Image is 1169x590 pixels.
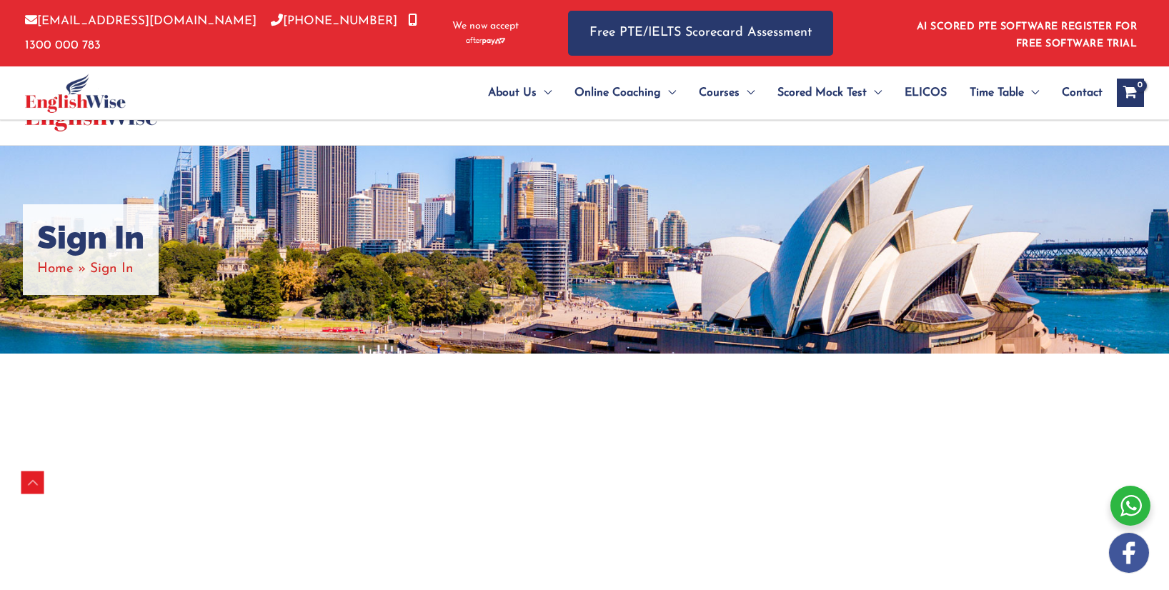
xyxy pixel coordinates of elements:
nav: Breadcrumbs [37,257,144,281]
span: Menu Toggle [867,68,882,118]
span: ELICOS [905,68,947,118]
aside: Header Widget 1 [908,10,1144,56]
a: AI SCORED PTE SOFTWARE REGISTER FOR FREE SOFTWARE TRIAL [917,21,1138,49]
span: We now accept [452,19,519,34]
span: Menu Toggle [661,68,676,118]
span: Menu Toggle [537,68,552,118]
span: Scored Mock Test [777,68,867,118]
img: cropped-ew-logo [25,74,126,113]
span: Time Table [970,68,1024,118]
a: ELICOS [893,68,958,118]
a: [PHONE_NUMBER] [271,15,397,27]
img: Afterpay-Logo [466,37,505,45]
a: CoursesMenu Toggle [687,68,766,118]
a: Online CoachingMenu Toggle [563,68,687,118]
span: Courses [699,68,740,118]
span: Contact [1062,68,1103,118]
span: Sign In [90,262,134,276]
nav: Site Navigation: Main Menu [454,68,1103,118]
a: View Shopping Cart, empty [1117,79,1144,107]
span: Menu Toggle [1024,68,1039,118]
span: Online Coaching [574,68,661,118]
h1: Sign In [37,219,144,257]
img: white-facebook.png [1109,533,1149,573]
a: [EMAIL_ADDRESS][DOMAIN_NAME] [25,15,257,27]
a: Contact [1050,68,1103,118]
span: About Us [488,68,537,118]
a: 1300 000 783 [25,15,417,51]
a: Home [37,262,74,276]
a: About UsMenu Toggle [477,68,563,118]
a: Time TableMenu Toggle [958,68,1050,118]
span: Menu Toggle [740,68,755,118]
a: Scored Mock TestMenu Toggle [766,68,893,118]
a: Free PTE/IELTS Scorecard Assessment [568,11,833,56]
